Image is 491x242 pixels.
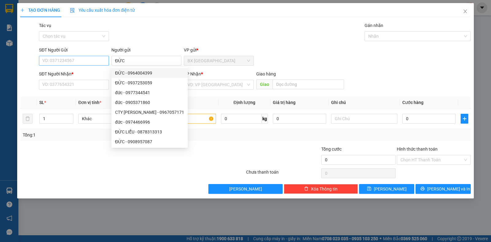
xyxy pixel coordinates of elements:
[256,71,276,76] span: Giao hàng
[284,184,358,194] button: deleteXóa Thông tin
[463,9,468,14] span: close
[188,56,250,65] span: BX Tân Châu
[5,20,68,27] div: LONG
[115,109,184,116] div: CTY [PERSON_NAME] - 0967057171
[402,100,423,105] span: Cước hàng
[39,47,109,53] div: SĐT Người Gửi
[208,184,282,194] button: [PERSON_NAME]
[39,23,51,28] label: Tác vụ
[329,97,400,109] th: Ghi chú
[23,114,33,124] button: delete
[72,20,134,27] div: NGỌC
[115,70,184,76] div: ĐỨC - 0964004399
[184,71,201,76] span: VP Nhận
[461,114,468,124] button: plus
[420,186,425,191] span: printer
[72,27,134,36] div: 0968535711
[72,5,134,20] div: VP [GEOGRAPHIC_DATA]
[5,5,68,20] div: BX [GEOGRAPHIC_DATA]
[321,147,342,152] span: Tổng cước
[273,114,326,124] input: 0
[331,114,397,124] input: Ghi Chú
[256,79,273,89] span: Giao
[273,79,344,89] input: Dọc đường
[115,99,184,106] div: đức - 0905371860
[359,184,414,194] button: save[PERSON_NAME]
[111,78,188,88] div: ĐỨC - 0937253059
[111,127,188,137] div: ĐỨC LIỄU - 0878313313
[245,169,321,179] div: Chưa thanh toán
[5,27,68,36] div: 0979152112
[427,186,470,192] span: [PERSON_NAME] và In
[5,40,68,47] div: 30.000
[461,116,468,121] span: plus
[234,100,255,105] span: Định lượng
[70,8,135,13] span: Yêu cầu xuất hóa đơn điện tử
[184,47,254,53] div: VP gửi
[229,186,262,192] span: [PERSON_NAME]
[82,114,141,123] span: Khác
[115,79,184,86] div: ĐỨC - 0937253059
[273,100,296,105] span: Giá trị hàng
[5,6,15,12] span: Gửi:
[111,98,188,107] div: đức - 0905371860
[78,100,101,105] span: Đơn vị tính
[23,132,190,138] div: Tổng: 1
[367,186,371,191] span: save
[374,186,407,192] span: [PERSON_NAME]
[397,147,438,152] label: Hình thức thanh toán
[20,8,60,13] span: TẠO ĐƠN HÀNG
[72,6,87,12] span: Nhận:
[262,114,268,124] span: kg
[304,186,308,191] span: delete
[20,8,25,12] span: plus
[111,68,188,78] div: ĐỨC - 0964004399
[5,40,14,47] span: CR :
[111,47,181,53] div: Người gửi
[457,3,474,20] button: Close
[70,8,75,13] img: icon
[39,71,109,77] div: SĐT Người Nhận
[111,137,188,147] div: ĐỨC - 0908957087
[115,129,184,135] div: ĐỨC LIỄU - 0878313313
[365,23,383,28] label: Gán nhãn
[39,100,44,105] span: SL
[115,138,184,145] div: ĐỨC - 0908957087
[115,119,184,125] div: đức - 0974466996
[311,186,338,192] span: Xóa Thông tin
[416,184,471,194] button: printer[PERSON_NAME] và In
[115,89,184,96] div: đức - 0977344541
[111,88,188,98] div: đức - 0977344541
[111,107,188,117] div: CTY MINH ĐỨC - 0967057171
[111,117,188,127] div: đức - 0974466996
